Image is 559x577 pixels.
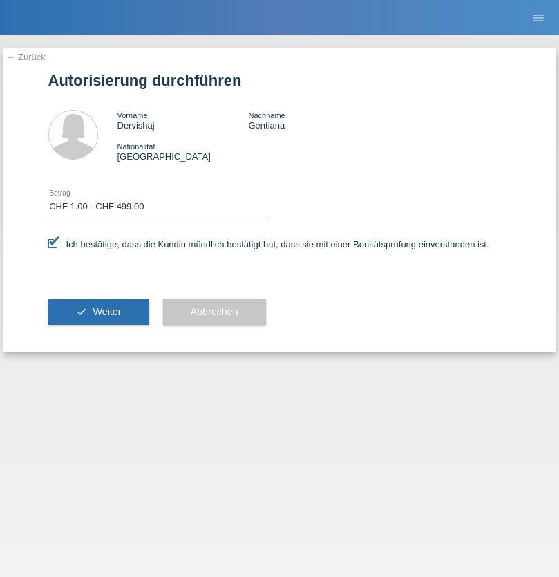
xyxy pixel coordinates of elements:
[191,306,238,317] span: Abbrechen
[117,111,148,120] span: Vorname
[7,52,46,62] a: ← Zurück
[117,110,249,131] div: Dervishaj
[531,11,545,25] i: menu
[163,299,266,325] button: Abbrechen
[524,13,552,21] a: menu
[48,299,149,325] button: check Weiter
[248,110,379,131] div: Gentiana
[248,111,285,120] span: Nachname
[93,306,121,317] span: Weiter
[117,142,155,151] span: Nationalität
[48,72,511,89] h1: Autorisierung durchführen
[48,239,489,249] label: Ich bestätige, dass die Kundin mündlich bestätigt hat, dass sie mit einer Bonitätsprüfung einvers...
[117,141,249,162] div: [GEOGRAPHIC_DATA]
[76,306,87,317] i: check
